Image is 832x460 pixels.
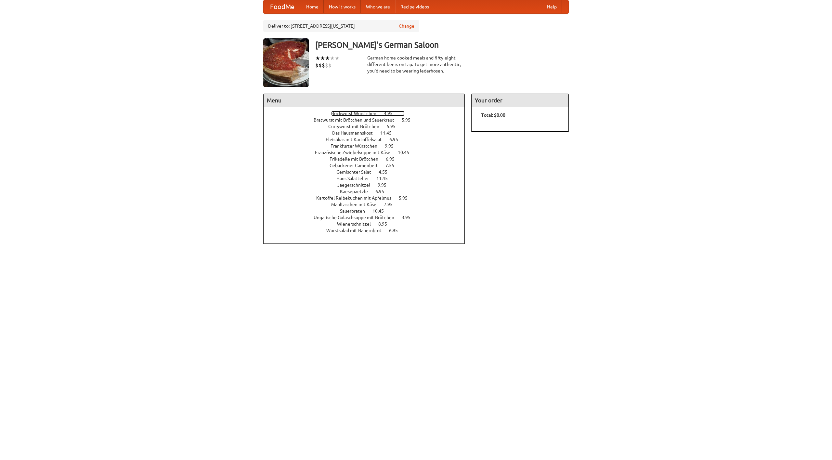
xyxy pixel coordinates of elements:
[326,137,410,142] a: Fleishkas mit Kartoffelsalat 6.95
[316,195,420,201] a: Kartoffel Reibekuchen mit Apfelmus 5.95
[314,117,422,123] a: Bratwurst mit Brötchen und Sauerkraut 5.95
[398,150,416,155] span: 10.45
[331,111,383,116] span: Bockwurst Würstchen
[263,20,419,32] div: Deliver to: [STREET_ADDRESS][US_STATE]
[328,124,386,129] span: Currywurst mit Brötchen
[315,150,421,155] a: Französische Zwiebelsuppe mit Käse 10.45
[340,189,396,194] a: Kaesepaetzle 6.95
[542,0,562,13] a: Help
[340,208,396,214] a: Sauerbraten 10.45
[331,202,383,207] span: Maultaschen mit Käse
[331,202,405,207] a: Maultaschen mit Käse 7.95
[314,215,422,220] a: Ungarische Gulaschsuppe mit Brötchen 3.95
[336,169,399,175] a: Gemischter Salat 4.55
[481,112,505,118] b: Total: $0.00
[315,62,318,69] li: $
[384,202,399,207] span: 7.95
[328,62,331,69] li: $
[387,124,402,129] span: 5.95
[472,94,568,107] h4: Your order
[402,215,417,220] span: 3.95
[375,189,391,194] span: 6.95
[399,195,414,201] span: 5.95
[389,228,404,233] span: 6.95
[315,55,320,62] li: ★
[264,94,464,107] h4: Menu
[379,169,394,175] span: 4.55
[331,143,406,149] a: Frankfurter Würstchen 9.95
[337,221,377,227] span: Wienerschnitzel
[336,169,378,175] span: Gemischter Salat
[326,228,388,233] span: Wurstsalad mit Bauernbrot
[326,228,410,233] a: Wurstsalad mit Bauernbrot 6.95
[326,137,388,142] span: Fleishkas mit Kartoffelsalat
[402,117,417,123] span: 5.95
[378,182,393,188] span: 9.95
[336,176,375,181] span: Haus Salatteller
[335,55,340,62] li: ★
[330,163,384,168] span: Gebackener Camenbert
[318,62,322,69] li: $
[324,0,361,13] a: How it works
[340,189,374,194] span: Kaesepaetzle
[337,182,398,188] a: Jaegerschnitzel 9.95
[330,156,385,162] span: Frikadelle mit Brötchen
[378,221,394,227] span: 8.95
[330,163,406,168] a: Gebackener Camenbert 7.55
[386,156,401,162] span: 6.95
[395,0,434,13] a: Recipe videos
[385,143,400,149] span: 9.95
[314,117,401,123] span: Bratwurst mit Brötchen und Sauerkraut
[337,182,377,188] span: Jaegerschnitzel
[385,163,401,168] span: 7.55
[372,208,390,214] span: 10.45
[325,55,330,62] li: ★
[330,156,407,162] a: Frikadelle mit Brötchen 6.95
[328,124,408,129] a: Currywurst mit Brötchen 5.95
[325,62,328,69] li: $
[314,215,401,220] span: Ungarische Gulaschsuppe mit Brötchen
[263,38,309,87] img: angular.jpg
[384,111,399,116] span: 4.95
[315,150,397,155] span: Französische Zwiebelsuppe mit Käse
[332,130,379,136] span: Das Hausmannskost
[332,130,404,136] a: Das Hausmannskost 11.45
[337,221,399,227] a: Wienerschnitzel 8.95
[301,0,324,13] a: Home
[316,195,398,201] span: Kartoffel Reibekuchen mit Apfelmus
[367,55,465,74] div: German home-cooked meals and fifty-eight different beers on tap. To get more authentic, you'd nee...
[330,55,335,62] li: ★
[376,176,394,181] span: 11.45
[380,130,398,136] span: 11.45
[264,0,301,13] a: FoodMe
[361,0,395,13] a: Who we are
[336,176,400,181] a: Haus Salatteller 11.45
[322,62,325,69] li: $
[331,111,405,116] a: Bockwurst Würstchen 4.95
[340,208,371,214] span: Sauerbraten
[399,23,414,29] a: Change
[320,55,325,62] li: ★
[315,38,569,51] h3: [PERSON_NAME]'s German Saloon
[331,143,384,149] span: Frankfurter Würstchen
[389,137,405,142] span: 6.95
